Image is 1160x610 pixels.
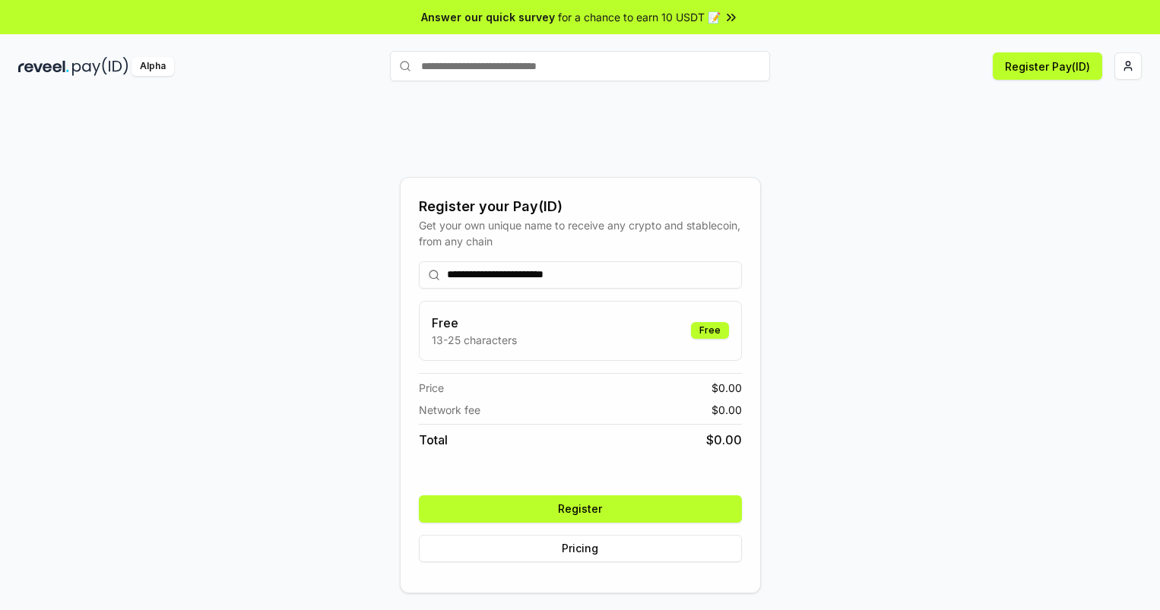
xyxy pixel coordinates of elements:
[691,322,729,339] div: Free
[712,380,742,396] span: $ 0.00
[419,495,742,523] button: Register
[432,332,517,348] p: 13-25 characters
[132,57,174,76] div: Alpha
[419,535,742,562] button: Pricing
[419,196,742,217] div: Register your Pay(ID)
[712,402,742,418] span: $ 0.00
[419,402,480,418] span: Network fee
[558,9,721,25] span: for a chance to earn 10 USDT 📝
[18,57,69,76] img: reveel_dark
[72,57,128,76] img: pay_id
[419,431,448,449] span: Total
[706,431,742,449] span: $ 0.00
[421,9,555,25] span: Answer our quick survey
[993,52,1102,80] button: Register Pay(ID)
[419,380,444,396] span: Price
[432,314,517,332] h3: Free
[419,217,742,249] div: Get your own unique name to receive any crypto and stablecoin, from any chain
